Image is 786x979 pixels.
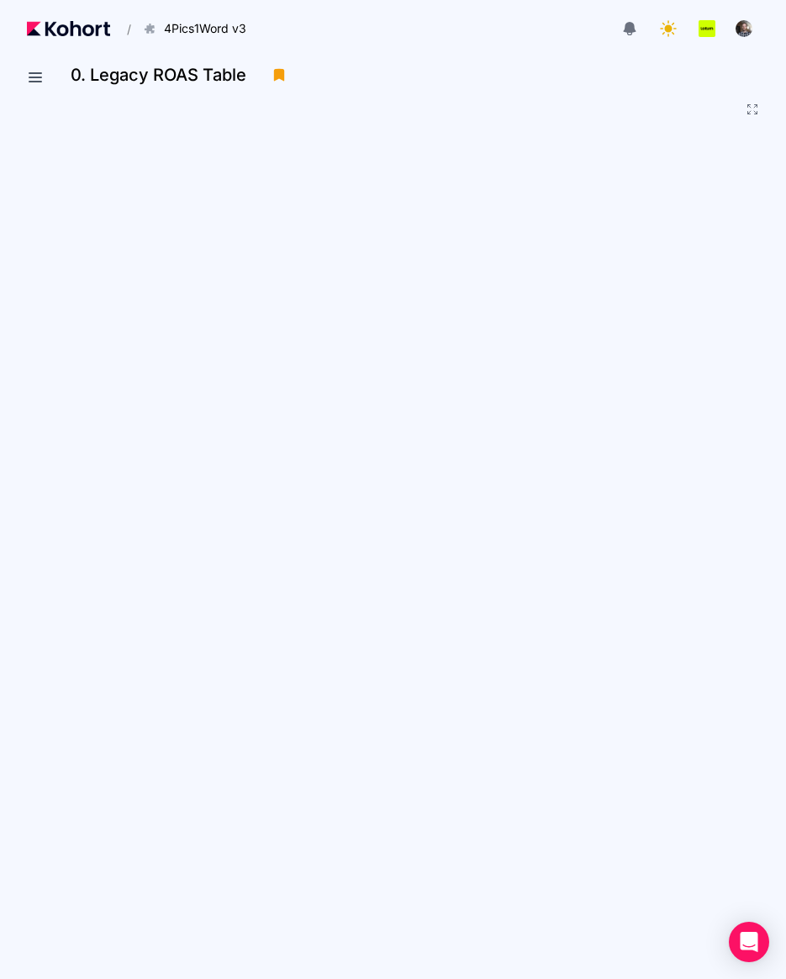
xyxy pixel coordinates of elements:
[699,20,715,37] img: logo_Lotum_Logo_20240521114851236074.png
[27,21,110,36] img: Kohort logo
[113,20,131,38] span: /
[729,922,769,962] div: Open Intercom Messenger
[746,103,759,116] button: Fullscreen
[164,20,246,37] span: 4Pics1Word v3
[71,66,256,83] h3: 0. Legacy ROAS Table
[135,14,264,43] button: 4Pics1Word v3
